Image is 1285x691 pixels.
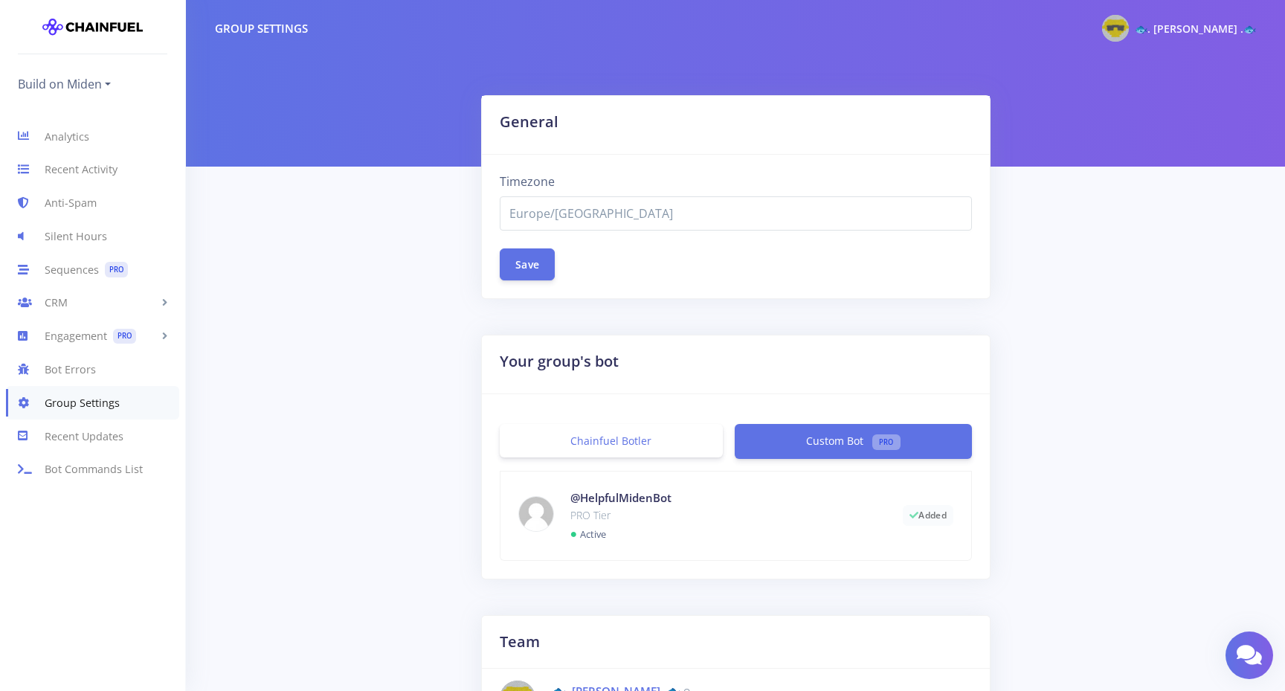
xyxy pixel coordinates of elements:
[806,434,863,448] span: Custom Bot
[570,525,578,541] span: ●
[1102,15,1129,42] img: @gaylordwarner Photo
[903,505,953,526] button: Added
[580,527,606,541] small: Active
[509,205,962,222] span: Europe/Lisbon
[113,329,136,344] span: PRO
[519,497,553,531] img: Chainfuel Botler
[500,350,972,373] h2: Your group's bot
[570,489,880,507] h4: @HelpfulMidenBot
[872,434,900,450] span: PRO
[215,20,308,37] div: Group Settings
[500,196,972,231] span: Europe/Lisbon
[1090,12,1256,45] a: @gaylordwarner Photo 🐟. [PERSON_NAME] .🐟
[6,386,179,420] a: Group Settings
[18,72,111,96] a: Build on Miden
[500,424,724,457] a: Chainfuel Botler
[42,12,143,42] img: chainfuel-logo
[105,262,128,277] span: PRO
[500,631,972,653] h2: Team
[500,248,555,280] button: Save
[570,507,880,524] p: PRO Tier
[500,111,972,133] h2: General
[1135,22,1256,36] span: 🐟. [PERSON_NAME] .🐟
[500,173,555,190] label: Timezone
